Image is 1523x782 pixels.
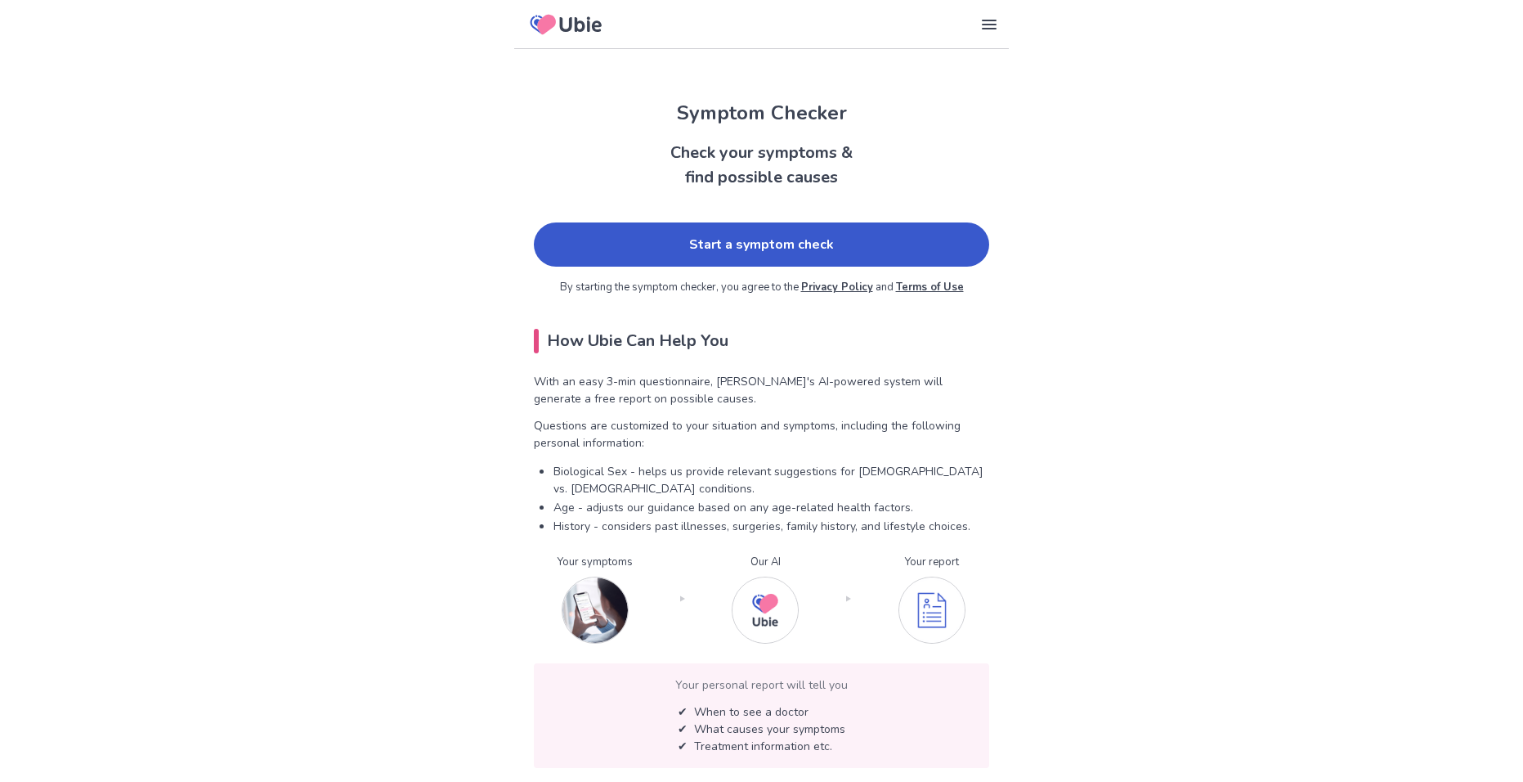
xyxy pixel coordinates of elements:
a: Terms of Use [896,280,964,294]
a: Start a symptom check [534,222,989,267]
p: Your symptoms [558,555,633,571]
p: Your personal report will tell you [547,676,976,694]
p: Age - adjusts our guidance based on any age-related health factors. [553,499,989,516]
img: You get your personalized report [898,577,965,644]
p: With an easy 3-min questionnaire, [PERSON_NAME]'s AI-powered system will generate a free report o... [534,373,989,407]
p: ✔︎ Treatment information etc. [678,738,845,755]
p: Our AI [732,555,799,571]
p: By starting the symptom checker, you agree to the and [534,280,989,296]
img: Our AI checks your symptoms [732,577,799,644]
p: Biological Sex - helps us provide relevant suggestions for [DEMOGRAPHIC_DATA] vs. [DEMOGRAPHIC_DA... [553,463,989,497]
p: ✔︎ What causes your symptoms [678,721,845,738]
p: History - considers past illnesses, surgeries, family history, and lifestyle choices. [553,518,989,535]
p: Your report [898,555,965,571]
h2: How Ubie Can Help You [534,329,989,353]
a: Privacy Policy [801,280,873,294]
p: Questions are customized to your situation and symptoms, including the following personal informa... [534,417,989,452]
h2: Check your symptoms & find possible causes [514,141,1009,190]
h1: Symptom Checker [514,98,1009,128]
p: ✔ When to see a doctor [678,703,845,721]
img: Input your symptoms [562,577,629,644]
